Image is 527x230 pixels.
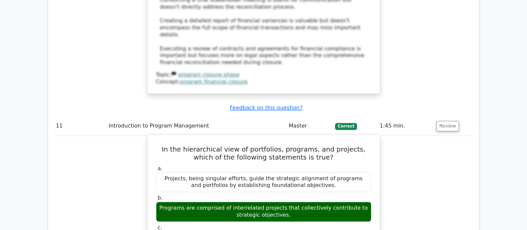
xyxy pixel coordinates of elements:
[230,104,302,111] a: Feedback on this question?
[158,165,163,172] span: a.
[158,195,163,201] span: b.
[156,78,371,85] div: Concept:
[156,202,371,222] div: Programs are comprised of interrelated projects that collectively contribute to strategic objecti...
[180,78,248,85] a: program financial closure
[286,117,332,136] td: Master
[156,71,371,78] div: Topic:
[377,117,434,136] td: 1:45 min.
[335,123,357,130] span: Correct
[106,117,286,136] td: Introduction to Program Management
[155,145,372,161] h5: In the hierarchical view of portfolios, programs, and projects, which of the following statements...
[156,172,371,192] div: Projects, being singular efforts, guide the strategic alignment of programs and portfolios by est...
[436,121,459,131] button: Review
[178,71,239,78] a: program closure phase
[53,117,106,136] td: 11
